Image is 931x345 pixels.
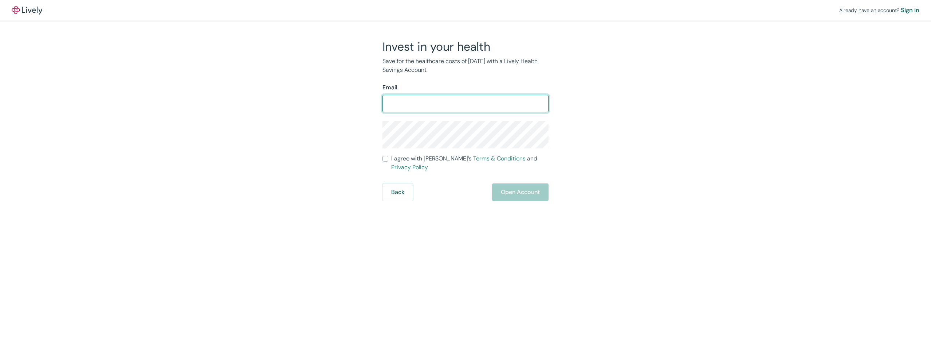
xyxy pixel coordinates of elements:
p: Save for the healthcare costs of [DATE] with a Lively Health Savings Account [382,57,549,74]
a: LivelyLively [12,6,42,15]
label: Email [382,83,397,92]
div: Already have an account? [839,6,919,15]
button: Back [382,183,413,201]
span: I agree with [PERSON_NAME]’s and [391,154,549,172]
img: Lively [12,6,42,15]
a: Privacy Policy [391,163,428,171]
h2: Invest in your health [382,39,549,54]
a: Terms & Conditions [473,155,526,162]
a: Sign in [901,6,919,15]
